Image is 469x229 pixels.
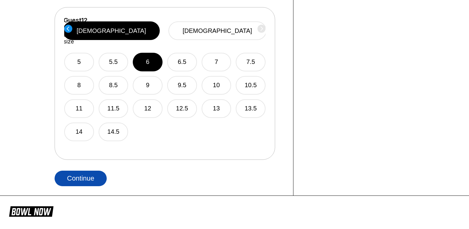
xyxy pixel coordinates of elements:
[236,53,266,71] button: 7.5
[63,21,160,40] button: [DEMOGRAPHIC_DATA]
[64,17,87,24] label: Guest 12
[236,76,266,95] button: 10.5
[167,53,197,71] button: 6.5
[236,99,266,118] button: 13.5
[64,53,94,71] button: 5
[202,53,231,71] button: 7
[64,99,94,118] button: 11
[167,99,197,118] button: 12.5
[202,99,231,118] button: 13
[99,76,128,95] button: 8.5
[64,76,94,95] button: 8
[99,53,128,71] button: 5.5
[133,53,163,71] button: 6
[168,21,266,40] button: [DEMOGRAPHIC_DATA]
[99,99,128,118] button: 11.5
[133,99,163,118] button: 12
[167,76,197,95] button: 9.5
[55,171,107,186] button: Continue
[64,123,94,141] button: 14
[99,123,128,141] button: 14.5
[202,76,231,95] button: 10
[133,76,163,95] button: 9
